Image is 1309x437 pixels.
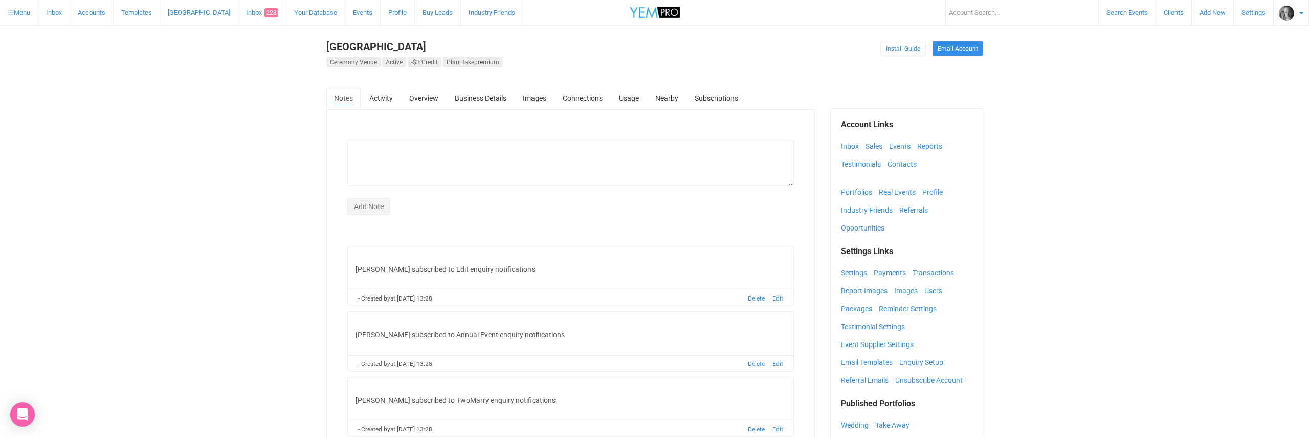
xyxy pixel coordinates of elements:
a: Edit [772,426,783,433]
a: Notes [326,88,361,109]
a: Testimonial Settings [841,319,910,334]
a: Delete [748,295,765,302]
a: Images [894,283,923,298]
span: Clients [1164,9,1184,16]
div: [PERSON_NAME] subscribed to Annual Event enquiry notifications [356,319,786,350]
legend: Account Links [841,119,972,131]
a: Reminder Settings [879,301,942,316]
a: Business Details [447,88,514,108]
a: Events [889,139,916,154]
a: Subscriptions [687,88,746,108]
small: - Created by at [DATE] 13:28 [358,295,432,302]
a: Unsubscribe Account [895,373,968,388]
span: Add New [1200,9,1226,16]
a: Install Guide [880,41,926,56]
a: Email Account [933,41,983,56]
a: Contacts [888,156,922,172]
span: Search Events [1106,9,1148,16]
a: Connections [555,88,610,108]
a: Overview [402,88,446,108]
a: Referrals [899,202,933,218]
a: Usage [611,88,647,108]
a: Portfolios [841,185,877,200]
div: [PERSON_NAME] subscribed to TwoMarry enquiry notifications [356,385,786,416]
a: Sales [866,139,888,154]
div: Plan: fakepremium [443,57,503,67]
a: Delete [748,426,765,433]
a: Opportunities [841,220,890,236]
a: Take Away [875,418,915,433]
a: Industry Friends [841,202,898,218]
input: Add Note [347,198,390,215]
a: Images [515,88,554,108]
a: Real Events [879,185,921,200]
a: Testimonials [841,156,886,172]
div: -$3 Credit [408,57,441,67]
a: Users [924,283,947,298]
a: Wedding [841,418,874,433]
small: - Created by at [DATE] 13:28 [358,360,432,367]
div: Open Intercom Messenger [10,402,35,427]
a: Event Supplier Settings [841,337,919,352]
a: Report Images [841,283,893,298]
legend: Settings Links [841,246,972,258]
a: Reports [917,139,947,154]
span: 228 [264,8,278,17]
small: - Created by at [DATE] 13:28 [358,426,432,433]
a: Edit [772,295,783,302]
a: Referral Emails [841,373,894,388]
a: Edit [772,360,783,367]
a: Delete [748,360,765,367]
a: Packages [841,301,877,316]
a: Enquiry Setup [899,355,948,370]
a: Inbox [841,139,864,154]
a: Transactions [913,265,959,281]
a: Payments [874,265,911,281]
a: [GEOGRAPHIC_DATA] [326,40,426,53]
a: Activity [362,88,401,108]
div: [PERSON_NAME] subscribed to Edit enquiry notifications [356,254,786,285]
legend: Published Portfolios [841,398,972,410]
a: Nearby [648,88,686,108]
a: Profile [922,185,948,200]
div: Ceremony Venue [326,57,381,67]
div: Active [382,57,406,67]
a: Email Templates [841,355,898,370]
a: Settings [841,265,872,281]
img: open-uri20201103-4-gj8l2i [1279,6,1294,21]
